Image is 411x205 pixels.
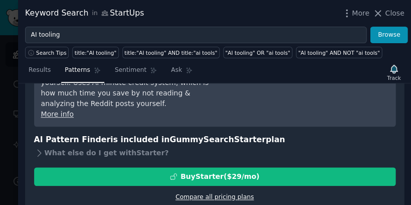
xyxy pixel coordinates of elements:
[175,193,254,200] a: Compare all pricing plans
[296,47,382,58] a: "AI tooling" AND NOT "ai tools"
[61,62,104,83] a: Patterns
[41,110,74,118] a: More info
[111,62,160,83] a: Sentiment
[169,135,265,144] span: GummySearch Starter
[122,47,220,58] a: title:"AI tooling" AND title:"ai tools"
[25,7,144,20] div: Keyword Search StartUps
[385,8,404,19] span: Close
[92,9,97,18] span: in
[75,49,116,56] div: title:"AI tooling"
[352,8,369,19] span: More
[225,49,290,56] div: "AI tooling" OR "ai tools"
[34,167,395,186] button: BuyStarter($29/mo)
[25,62,54,83] a: Results
[341,8,369,19] button: More
[72,47,118,58] a: title:"AI tooling"
[370,27,407,44] button: Browse
[180,171,259,182] div: Buy Starter ($ 29 /mo )
[372,8,404,19] button: Close
[34,134,395,146] h3: AI Pattern Finder is included in plan
[115,66,146,75] span: Sentiment
[124,49,217,56] div: title:"AI tooling" AND title:"ai tools"
[167,62,196,83] a: Ask
[223,47,292,58] a: "AI tooling" OR "ai tools"
[298,49,379,56] div: "AI tooling" AND NOT "ai tools"
[387,74,400,81] div: Track
[25,47,69,58] button: Search Tips
[25,27,366,44] input: Try a keyword related to your business
[34,146,395,160] div: What else do I get with Starter ?
[29,66,51,75] span: Results
[36,49,67,56] span: Search Tips
[171,66,182,75] span: Ask
[383,62,404,83] button: Track
[65,66,90,75] span: Patterns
